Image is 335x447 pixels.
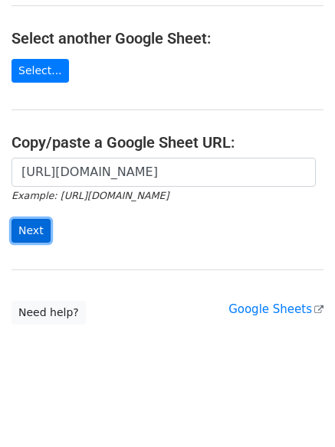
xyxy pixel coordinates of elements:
input: Next [11,219,51,243]
a: Need help? [11,301,86,325]
a: Select... [11,59,69,83]
iframe: Chat Widget [258,374,335,447]
a: Google Sheets [228,302,324,316]
h4: Copy/paste a Google Sheet URL: [11,133,324,152]
small: Example: [URL][DOMAIN_NAME] [11,190,169,201]
h4: Select another Google Sheet: [11,29,324,47]
input: Paste your Google Sheet URL here [11,158,316,187]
